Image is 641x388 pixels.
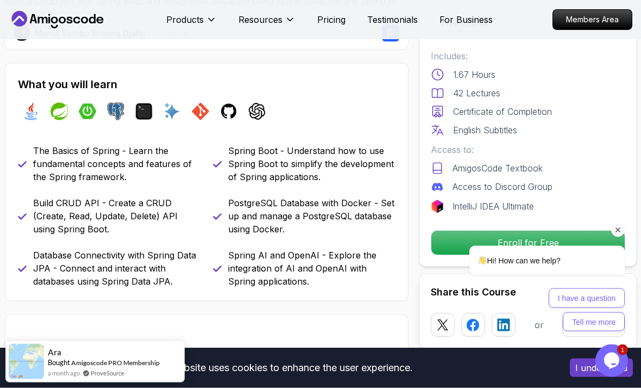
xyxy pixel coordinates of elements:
p: The Basics of Spring - Learn the fundamental concepts and features of the Spring framework. [33,144,200,183]
button: Enroll for Free [431,230,625,255]
img: git logo [192,103,209,120]
img: provesource social proof notification image [9,344,44,379]
p: 1.67 Hours [453,68,495,81]
p: Certificate of Completion [453,105,552,118]
img: postgres logo [107,103,124,120]
p: Spring AI and OpenAI - Explore the integration of AI and OpenAI with Spring applications. [228,249,395,288]
img: github logo [220,103,237,120]
img: ai logo [164,103,181,120]
h2: Share this Course [431,285,625,300]
p: 42 Lectures [453,87,500,100]
a: Members Area [552,9,632,30]
p: Enroll for Free [431,231,625,255]
span: a month ago [48,368,80,378]
p: Products [166,13,204,26]
a: Amigoscode PRO Membership [71,359,160,367]
img: terminal logo [135,103,153,120]
img: spring logo [51,103,68,120]
button: Accept cookies [570,359,633,377]
a: Pricing [317,13,345,26]
a: Testimonials [367,13,418,26]
span: Ara [48,348,61,357]
iframe: chat widget [435,148,630,339]
img: chatgpt logo [248,103,266,120]
p: Resources [238,13,282,26]
a: ProveSource [91,368,124,378]
p: Spring Boot - Understand how to use Spring Boot to simplify the development of Spring applications. [228,144,395,183]
iframe: chat widget [595,344,630,377]
a: For Business [439,13,493,26]
span: Bought [48,358,70,367]
p: Build CRUD API - Create a CRUD (Create, Read, Update, Delete) API using Spring Boot. [33,196,200,236]
p: Members Area [553,10,632,29]
p: Database Connectivity with Spring Data JPA - Connect and interact with databases using Spring Dat... [33,249,200,288]
div: This website uses cookies to enhance the user experience. [8,356,554,380]
p: English Subtitles [453,124,517,137]
img: jetbrains logo [431,200,444,213]
button: Products [166,13,217,35]
p: Includes: [431,50,625,63]
h2: What you will learn [18,77,395,92]
p: PostgreSQL Database with Docker - Set up and manage a PostgreSQL database using Docker. [228,196,395,236]
img: java logo [22,103,40,120]
button: Resources [238,13,296,35]
p: Access to: [431,143,625,156]
img: spring-boot logo [79,103,96,120]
